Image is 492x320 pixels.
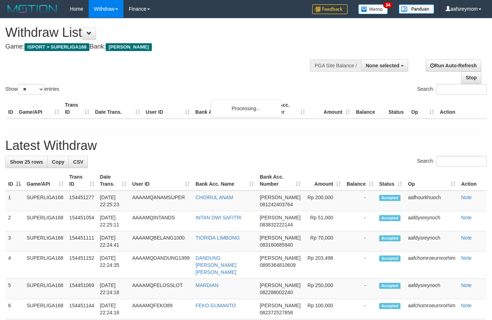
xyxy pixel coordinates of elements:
[461,303,472,308] a: Note
[5,252,24,279] td: 4
[408,99,437,119] th: Op
[344,252,376,279] td: -
[405,211,458,231] td: aafdysreynoch
[260,215,300,220] span: [PERSON_NAME]
[260,222,293,228] span: Copy 083832222144 to clipboard
[379,283,400,289] span: Accepted
[195,282,219,288] a: MARDIAN
[47,156,69,168] a: Copy
[5,4,59,14] img: MOTION_logo.png
[310,60,361,72] div: PGA Site Balance /
[308,99,353,119] th: Amount
[379,195,400,201] span: Accepted
[68,156,88,168] a: CSV
[461,235,472,241] a: Note
[195,255,236,275] a: DANDUNG [PERSON_NAME] [PERSON_NAME]
[260,202,293,207] span: Copy 081242403764 to clipboard
[260,195,300,200] span: [PERSON_NAME]
[16,99,62,119] th: Game/API
[24,170,66,191] th: Game/API: activate to sort column ascending
[436,156,487,167] input: Search:
[5,299,24,319] td: 6
[263,99,308,119] th: Bank Acc. Number
[211,100,282,117] div: Processing...
[344,191,376,211] td: -
[129,170,193,191] th: User ID: activate to sort column ascending
[303,252,344,279] td: Rp 203,498
[426,60,481,72] a: Run Auto-Refresh
[129,231,193,252] td: AAAAMQBELANG1000
[461,195,472,200] a: Note
[195,215,242,220] a: INTAN DWI SAFITRI
[24,43,89,51] span: ISPORT > SUPERLIGA168
[24,231,66,252] td: SUPERLIGA168
[386,99,408,119] th: Status
[303,191,344,211] td: Rp 200,000
[193,99,263,119] th: Bank Acc. Name
[366,63,399,68] span: None selected
[461,215,472,220] a: Note
[312,4,348,14] img: Feedback.jpg
[405,299,458,319] td: aafchomroeurnrorhim
[260,262,295,268] span: Copy 0895364810609 to clipboard
[417,156,487,167] label: Search:
[5,211,24,231] td: 2
[106,43,151,51] span: [PERSON_NAME]
[383,2,393,8] span: 34
[461,282,472,288] a: Note
[195,235,239,241] a: TIORIDA LIMBONG
[461,255,472,261] a: Note
[97,191,129,211] td: [DATE] 22:25:23
[303,170,344,191] th: Amount: activate to sort column ascending
[129,191,193,211] td: AAAAMQANAMSUPER
[399,4,434,14] img: panduan.png
[66,299,97,319] td: 154451144
[344,170,376,191] th: Balance: activate to sort column ascending
[379,235,400,241] span: Accepted
[303,279,344,299] td: Rp 250,000
[24,279,66,299] td: SUPERLIGA168
[66,231,97,252] td: 154451111
[437,99,487,119] th: Action
[436,84,487,95] input: Search:
[458,170,487,191] th: Action
[260,282,300,288] span: [PERSON_NAME]
[405,231,458,252] td: aafdysreynoch
[97,170,129,191] th: Date Trans.: activate to sort column ascending
[129,252,193,279] td: AAAAMQDANDUNG1999
[24,252,66,279] td: SUPERLIGA168
[376,170,405,191] th: Status: activate to sort column ascending
[97,279,129,299] td: [DATE] 22:24:18
[5,156,48,168] a: Show 25 rows
[5,279,24,299] td: 5
[66,252,97,279] td: 154451152
[73,159,83,165] span: CSV
[344,211,376,231] td: -
[257,170,303,191] th: Bank Acc. Number: activate to sort column ascending
[5,170,24,191] th: ID: activate to sort column descending
[5,191,24,211] td: 1
[66,279,97,299] td: 154451069
[143,99,193,119] th: User ID
[260,310,293,315] span: Copy 082372527858 to clipboard
[344,299,376,319] td: -
[5,43,321,50] h4: Game: Bank:
[405,252,458,279] td: aafchomroeurnrorhim
[260,235,300,241] span: [PERSON_NAME]
[24,299,66,319] td: SUPERLIGA168
[52,159,64,165] span: Copy
[24,211,66,231] td: SUPERLIGA168
[97,231,129,252] td: [DATE] 22:24:41
[379,215,400,221] span: Accepted
[18,84,44,95] select: Showentries
[5,99,16,119] th: ID
[353,99,386,119] th: Balance
[344,279,376,299] td: -
[66,170,97,191] th: Trans ID: activate to sort column ascending
[97,252,129,279] td: [DATE] 22:24:35
[5,26,321,40] h1: Withdraw List
[24,191,66,211] td: SUPERLIGA168
[260,255,300,261] span: [PERSON_NAME]
[129,211,193,231] td: AAAAMQINTANDS
[97,211,129,231] td: [DATE] 22:25:11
